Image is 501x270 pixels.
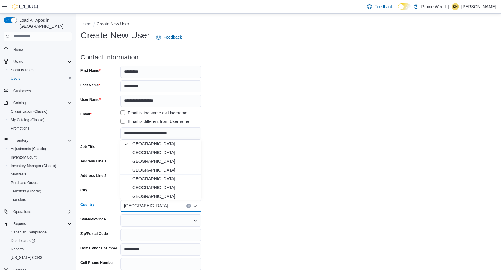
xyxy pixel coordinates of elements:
a: Canadian Compliance [8,229,49,236]
a: Feedback [365,1,395,13]
label: First Name [80,68,101,73]
span: Feedback [374,4,393,10]
span: Users [13,59,23,64]
button: Australia [120,157,201,166]
label: Email is different from Username [120,118,189,125]
span: Customers [11,87,72,95]
a: Purchase Orders [8,179,41,186]
span: Transfers [11,197,26,202]
button: Open list of options [193,218,198,223]
a: Home [11,46,25,53]
button: Users [11,58,25,65]
button: Close list of options [193,204,198,208]
label: Address Line 2 [80,173,106,178]
a: Reports [8,246,26,253]
button: Manifests [6,170,74,178]
span: Canadian Compliance [11,230,47,235]
button: Home [1,45,74,54]
span: Dashboards [11,238,35,243]
a: Users [8,75,23,82]
h1: Create New User [80,29,150,41]
a: My Catalog (Classic) [8,116,47,124]
span: [GEOGRAPHIC_DATA] [131,158,198,164]
p: | [448,3,449,10]
span: Operations [13,209,31,214]
span: Inventory Manager (Classic) [11,163,56,168]
span: Promotions [8,125,72,132]
div: Kristen Neufeld [452,3,459,10]
label: Cell Phone Number [80,260,114,265]
img: Cova [12,4,39,10]
label: City [80,188,87,193]
a: [US_STATE] CCRS [8,254,45,261]
label: Email [80,112,92,117]
span: [GEOGRAPHIC_DATA] [131,193,198,199]
button: Albania [120,183,201,192]
label: Address Line 1 [80,159,106,164]
button: Create New User [97,21,129,26]
button: Inventory [11,137,31,144]
span: Users [11,76,20,81]
span: KN [453,3,458,10]
span: Reports [8,246,72,253]
label: User Name [80,97,101,102]
button: Users [80,21,92,26]
button: United States [120,148,201,157]
a: Manifests [8,171,29,178]
span: Users [11,58,72,65]
a: Classification (Classic) [8,108,50,115]
span: Washington CCRS [8,254,72,261]
button: Customers [1,86,74,95]
span: [GEOGRAPHIC_DATA] [131,149,198,156]
p: [PERSON_NAME] [461,3,496,10]
span: [GEOGRAPHIC_DATA] [131,185,198,191]
a: Customers [11,87,33,95]
span: Inventory [13,138,28,143]
label: Email is the same as Username [120,109,187,117]
a: Adjustments (Classic) [8,145,48,153]
input: Dark Mode [398,3,411,10]
span: Load All Apps in [GEOGRAPHIC_DATA] [17,17,72,29]
button: Clear input [186,204,191,208]
button: Inventory Manager (Classic) [6,162,74,170]
span: Canadian Compliance [8,229,72,236]
button: Classification (Classic) [6,107,74,116]
span: [GEOGRAPHIC_DATA] [124,202,168,209]
span: Transfers (Classic) [8,188,72,195]
button: Adjustments (Classic) [6,145,74,153]
span: Classification (Classic) [11,109,47,114]
span: Promotions [11,126,29,131]
a: Feedback [154,31,184,43]
span: Customers [13,88,31,93]
span: Inventory Count [8,154,72,161]
span: Inventory Count [11,155,37,160]
span: [US_STATE] CCRS [11,255,42,260]
button: Reports [1,220,74,228]
label: Home Phone Number [80,246,117,251]
span: Reports [11,220,72,227]
span: My Catalog (Classic) [8,116,72,124]
span: Home [11,46,72,53]
span: Adjustments (Classic) [8,145,72,153]
span: Feedback [163,34,182,40]
span: [GEOGRAPHIC_DATA] [131,176,198,182]
a: Dashboards [6,236,74,245]
button: Inventory Count [6,153,74,162]
span: Purchase Orders [8,179,72,186]
button: Transfers [6,195,74,204]
a: Inventory Manager (Classic) [8,162,59,169]
label: Last Name [80,83,100,88]
a: Promotions [8,125,32,132]
button: Åland Islands [120,175,201,183]
button: Security Roles [6,66,74,74]
button: Catalog [11,99,28,107]
label: Country [80,202,94,207]
a: Transfers (Classic) [8,188,44,195]
span: Purchase Orders [11,180,38,185]
span: Transfers (Classic) [11,189,41,194]
span: [GEOGRAPHIC_DATA] [131,141,198,147]
span: My Catalog (Classic) [11,117,44,122]
a: Dashboards [8,237,37,244]
span: Transfers [8,196,72,203]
